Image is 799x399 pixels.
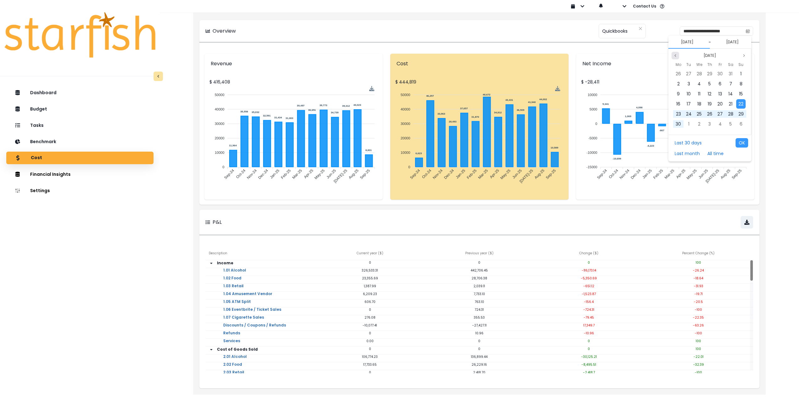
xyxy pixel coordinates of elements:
[683,79,694,89] div: 03 Sep 2024
[664,168,675,180] tspan: Mar-25
[6,152,154,164] button: Cost
[425,370,534,375] p: 2,418.70
[708,81,711,87] span: 5
[31,155,42,161] p: Cost
[725,61,736,69] div: Saturday
[705,69,715,79] div: 29 Aug 2024
[315,276,425,281] p: 23,355.69
[401,136,410,140] tspan: 20000
[395,79,564,85] p: $ 444,819
[739,91,743,97] span: 15
[555,86,560,91] img: Download Cost
[588,136,597,140] tspan: -5000
[534,315,644,320] p: -79.45
[736,138,748,148] button: OK
[683,89,694,99] div: 10 Sep 2024
[466,168,478,180] tspan: Feb-25
[6,86,154,99] button: Dashboard
[369,86,375,91] img: Download Revenue
[425,354,534,359] p: 136,899.44
[359,168,371,180] tspan: Sep-25
[697,111,702,117] span: 25
[534,354,644,359] p: -30,125.21
[709,39,711,45] span: ~
[555,86,560,91] div: Menu
[694,99,705,109] div: 18 Sep 2024
[489,168,500,179] tspan: Apr-25
[333,168,348,184] tspan: [DATE]-25
[218,362,247,375] a: 2.02 Food
[736,61,746,69] div: Sunday
[534,323,644,328] p: 17,349.7
[720,168,731,180] tspan: Aug-25
[425,248,534,260] div: Previous year ( $ )
[425,299,534,304] p: 763.10
[687,101,691,107] span: 17
[686,71,691,77] span: 27
[677,91,680,97] span: 9
[519,168,534,184] tspan: [DATE]-25
[644,347,753,351] p: 100
[736,69,746,79] div: 01 Sep 2024
[729,71,732,77] span: 31
[586,151,597,154] tspan: -10000
[218,323,291,336] a: Discounts / Coupons / Refunds
[582,60,748,67] p: Net Income
[401,93,410,97] tspan: 50000
[218,339,245,351] a: Services
[673,61,683,69] div: Monday
[425,323,534,328] p: -27,427.11
[534,331,644,336] p: -10.96
[683,69,694,79] div: 27 Aug 2024
[746,29,750,33] svg: calendar
[534,370,644,375] p: -2,418.7
[738,101,743,107] span: 22
[644,284,753,288] p: -31.93
[425,347,534,351] p: 0
[738,61,743,68] span: Su
[590,107,597,111] tspan: 5000
[740,81,742,87] span: 8
[644,323,753,328] p: -63.26
[425,284,534,288] p: 2,039.11
[257,168,269,180] tspan: Dec-24
[705,79,715,89] div: 05 Sep 2024
[534,276,644,281] p: -5,350.69
[315,323,425,328] p: -10,077.41
[705,119,715,129] div: 03 Oct 2024
[694,109,705,119] div: 25 Sep 2024
[455,168,466,180] tspan: Jan-25
[269,168,280,180] tspan: Jan-25
[218,315,269,328] a: 1.07 Cigarette Sales
[678,38,696,46] button: Select start date
[596,168,608,180] tspan: Sep-24
[694,119,705,129] div: 02 Oct 2024
[644,370,753,375] p: -100
[586,165,597,169] tspan: -15000
[639,25,642,32] button: Clear
[673,109,683,119] div: 23 Sep 2024
[246,168,257,180] tspan: Nov-24
[672,52,679,59] button: Previous month
[644,362,753,367] p: -32.39
[644,307,753,312] p: -100
[326,168,337,180] tspan: Jun-25
[672,149,703,158] button: Last month
[675,168,687,179] tspan: Apr-25
[715,69,725,79] div: 30 Aug 2024
[369,86,375,91] div: Menu
[206,248,315,260] div: Description
[697,101,701,107] span: 18
[717,71,723,77] span: 30
[209,79,378,85] p: $ 416,408
[432,168,443,180] tspan: Nov-24
[211,60,376,67] p: Revenue
[218,307,286,320] a: 1.06 Eventbrite / Ticket Sales
[218,354,252,367] a: 2.01 Alcohol
[707,71,712,77] span: 29
[534,347,644,351] p: 0
[731,168,742,180] tspan: Sep-25
[209,347,214,352] svg: arrow down
[425,362,534,367] p: 26,229.16
[715,109,725,119] div: 27 Sep 2024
